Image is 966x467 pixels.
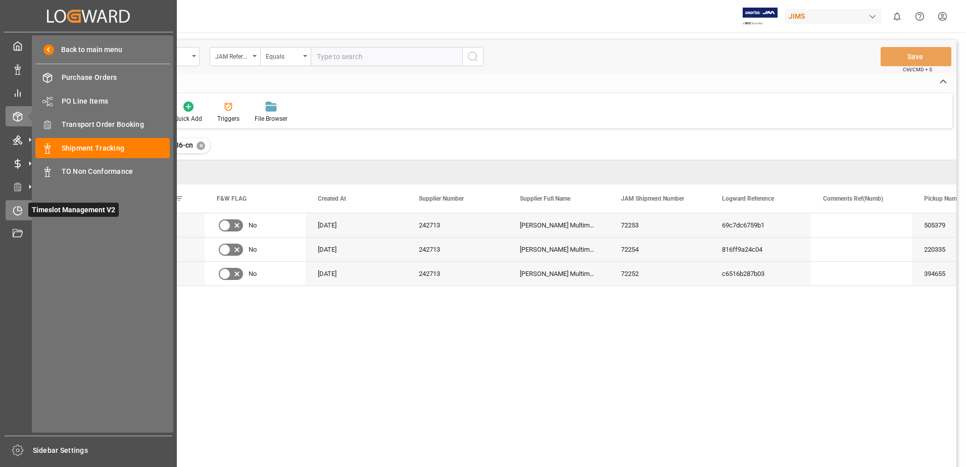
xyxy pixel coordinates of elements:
div: Quick Add [174,114,202,123]
div: Equals [266,50,300,61]
span: No [249,262,257,286]
div: 242713 [407,213,508,237]
div: 69c7dc6759b1 [710,213,811,237]
span: Shipment Tracking [62,143,170,154]
div: [PERSON_NAME] Multimedia [GEOGRAPHIC_DATA] [508,262,609,286]
a: Transport Order Booking [35,115,170,134]
span: Ctrl/CMD + S [903,66,932,73]
div: [DATE] [306,262,407,286]
span: No [249,214,257,237]
button: show 0 new notifications [886,5,908,28]
span: Transport Order Booking [62,119,170,130]
a: Timeslot Management V2Timeslot Management V2 [6,200,171,220]
div: JIMS [785,9,882,24]
span: Purchase Orders [62,72,170,83]
span: Logward Reference [722,195,774,202]
button: search button [462,47,484,66]
span: Supplier Number [419,195,464,202]
div: 242713 [407,238,508,261]
button: Help Center [908,5,931,28]
a: My Cockpit [6,36,171,56]
a: My Reports [6,83,171,103]
div: ✕ [197,142,205,150]
a: Shipment Tracking [35,138,170,158]
a: PO Line Items [35,91,170,111]
span: JAM Shipment Number [621,195,684,202]
div: JAM Reference Number [215,50,250,61]
button: JIMS [785,7,886,26]
span: TO Non Conformance [62,166,170,177]
span: Sidebar Settings [33,445,173,456]
button: open menu [210,47,260,66]
span: Supplier Full Name [520,195,570,202]
span: Pickup Number [924,195,965,202]
span: Created At [318,195,346,202]
img: Exertis%20JAM%20-%20Email%20Logo.jpg_1722504956.jpg [743,8,778,25]
a: Document Management [6,224,171,244]
div: 72254 [609,238,710,261]
a: Purchase Orders [35,68,170,87]
div: 242713 [407,262,508,286]
input: Type to search [311,47,462,66]
div: 72253 [609,213,710,237]
button: open menu [260,47,311,66]
span: Comments Ref(Numb) [823,195,883,202]
a: TO Non Conformance [35,162,170,181]
span: F&W FLAG [217,195,247,202]
div: [DATE] [306,238,407,261]
button: Save [881,47,951,66]
div: [DATE] [306,213,407,237]
span: Timeslot Management V2 [28,203,119,217]
span: Back to main menu [54,44,122,55]
span: PO Line Items [62,96,170,107]
div: c6516b287b03 [710,262,811,286]
div: Triggers [217,114,239,123]
div: [PERSON_NAME] Multimedia [GEOGRAPHIC_DATA] [508,213,609,237]
a: Data Management [6,59,171,79]
span: No [249,238,257,261]
div: File Browser [255,114,287,123]
div: [PERSON_NAME] Multimedia [GEOGRAPHIC_DATA] [508,238,609,261]
div: 72252 [609,262,710,286]
div: 816ff9a24c04 [710,238,811,261]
